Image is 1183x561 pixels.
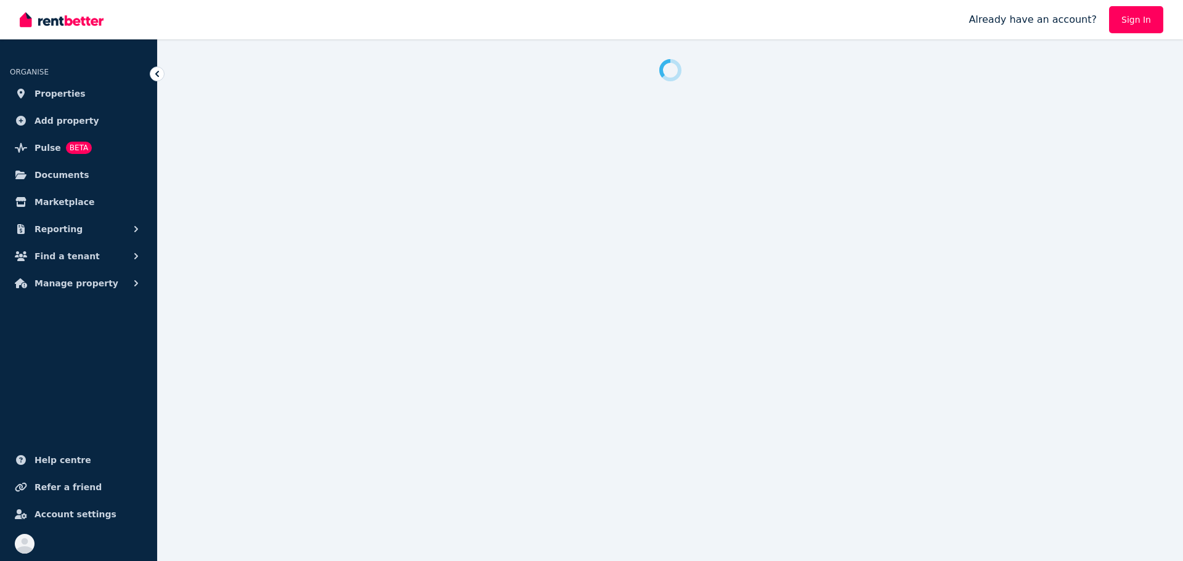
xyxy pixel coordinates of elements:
span: Find a tenant [35,249,100,264]
span: BETA [66,142,92,154]
img: RentBetter [20,10,104,29]
button: Reporting [10,217,147,241]
a: Properties [10,81,147,106]
span: Account settings [35,507,116,522]
a: Marketplace [10,190,147,214]
a: Account settings [10,502,147,527]
span: Marketplace [35,195,94,209]
span: ORGANISE [10,68,49,76]
a: Add property [10,108,147,133]
span: Reporting [35,222,83,236]
button: Find a tenant [10,244,147,268]
span: Refer a friend [35,480,102,494]
span: Properties [35,86,86,101]
span: Documents [35,167,89,182]
a: Sign In [1109,6,1163,33]
span: Already have an account? [969,12,1097,27]
span: Manage property [35,276,118,291]
button: Manage property [10,271,147,296]
span: Add property [35,113,99,128]
a: Help centre [10,448,147,472]
span: Pulse [35,140,61,155]
span: Help centre [35,453,91,467]
a: Documents [10,163,147,187]
a: PulseBETA [10,135,147,160]
a: Refer a friend [10,475,147,499]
